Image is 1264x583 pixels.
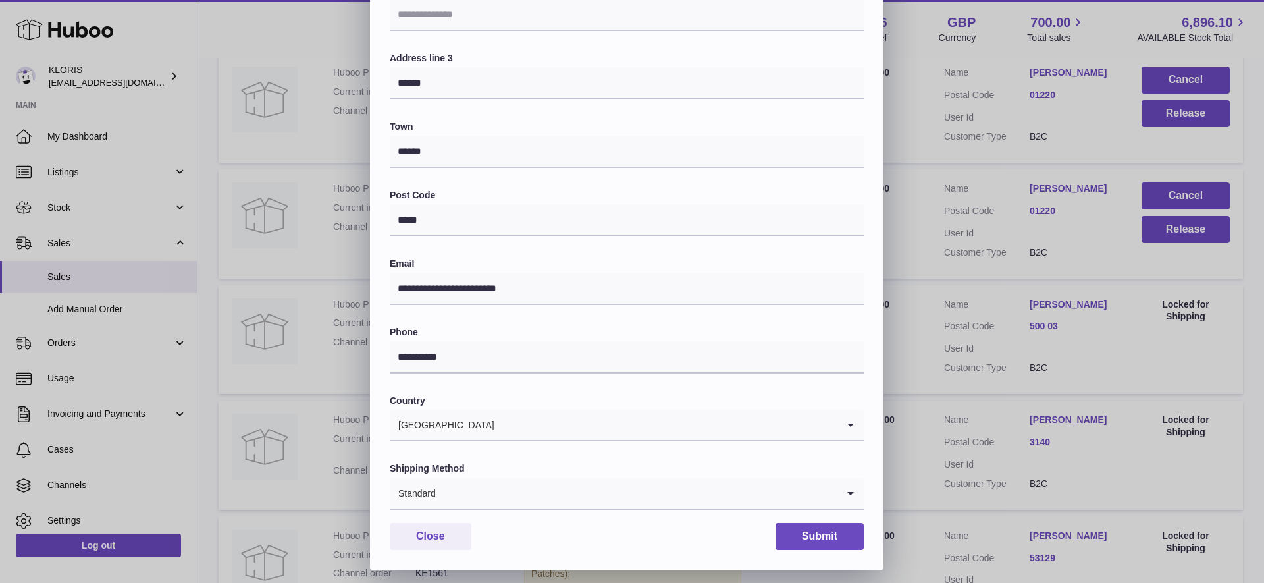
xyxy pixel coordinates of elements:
[390,523,471,550] button: Close
[390,410,864,441] div: Search for option
[390,121,864,133] label: Town
[390,326,864,339] label: Phone
[390,478,864,510] div: Search for option
[390,258,864,270] label: Email
[390,410,495,440] span: [GEOGRAPHIC_DATA]
[436,478,837,509] input: Search for option
[776,523,864,550] button: Submit
[390,478,436,509] span: Standard
[390,52,864,65] label: Address line 3
[390,462,864,475] label: Shipping Method
[390,189,864,202] label: Post Code
[390,395,864,407] label: Country
[495,410,837,440] input: Search for option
